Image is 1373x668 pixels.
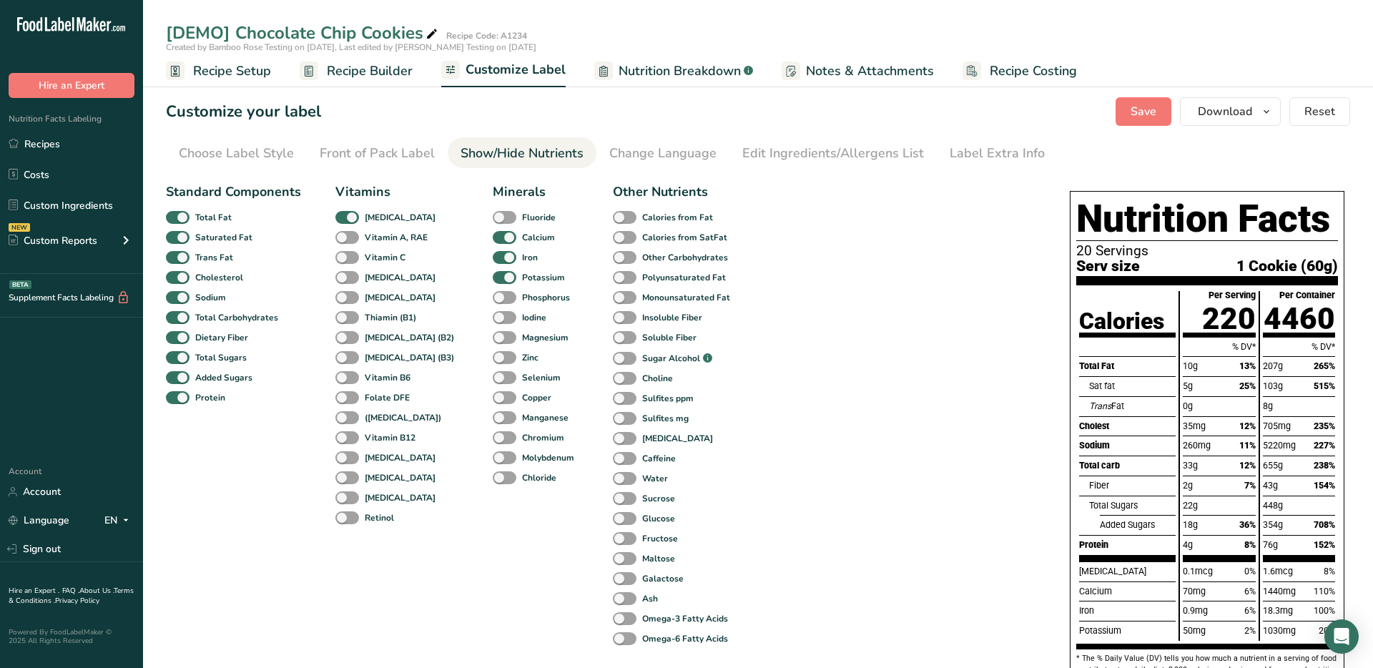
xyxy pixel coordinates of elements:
span: 207g [1263,360,1283,371]
span: 22g [1183,500,1198,511]
a: Notes & Attachments [782,55,934,87]
div: EN [104,512,134,529]
span: 103g [1263,380,1283,391]
div: Calories [1079,310,1164,333]
div: Standard Components [166,182,301,202]
span: 7% [1244,480,1256,491]
b: Sulfites ppm [642,392,694,405]
b: Caffeine [642,452,676,465]
div: Fiber [1089,476,1176,496]
span: 18.3mg [1263,605,1293,616]
div: Choose Label Style [179,144,294,163]
span: 260mg [1183,440,1211,451]
b: Total Fat [195,211,232,224]
b: Choline [642,372,673,385]
span: 70mg [1183,586,1206,596]
span: 154% [1314,480,1335,491]
div: Per Container [1279,291,1335,300]
b: Folate DFE [365,391,410,404]
b: Cholesterol [195,271,243,284]
div: NEW [9,223,30,232]
span: 11% [1239,440,1256,451]
span: 8% [1244,539,1256,550]
div: % DV* [1263,337,1335,357]
span: Reset [1304,103,1335,120]
span: 235% [1314,421,1335,431]
b: Chloride [522,471,556,484]
b: Sodium [195,291,226,304]
div: Iron [1079,601,1176,621]
div: Change Language [609,144,717,163]
div: Potassium [1079,621,1176,641]
p: 20 Servings [1076,244,1338,258]
div: Total carb [1079,456,1176,476]
div: Label Extra Info [950,144,1045,163]
span: 227% [1314,440,1335,451]
b: Thiamin (B1) [365,311,416,324]
b: [MEDICAL_DATA] [642,432,713,445]
b: Sulfites mg [642,412,689,425]
b: Insoluble Fiber [642,311,702,324]
span: 12% [1239,460,1256,471]
a: Language [9,508,69,533]
div: Sat fat [1089,376,1176,396]
b: Potassium [522,271,565,284]
span: 33g [1183,460,1198,471]
b: Sucrose [642,492,675,505]
b: Other Carbohydrates [642,251,728,264]
b: Iron [522,251,538,264]
b: Added Sugars [195,371,252,384]
b: Vitamin B12 [365,431,415,444]
div: Calcium [1079,581,1176,601]
a: About Us . [79,586,114,596]
a: Privacy Policy [55,596,99,606]
span: Recipe Setup [193,62,271,81]
div: Open Intercom Messenger [1324,619,1359,654]
span: 43g [1263,480,1278,491]
b: [MEDICAL_DATA] [365,211,435,224]
b: Water [642,472,668,485]
span: 655g [1263,460,1283,471]
b: Magnesium [522,331,569,344]
div: Front of Pack Label [320,144,435,163]
b: Omega-3 Fatty Acids [642,612,728,625]
b: Polyunsaturated Fat [642,271,726,284]
span: 110% [1314,586,1335,596]
b: [MEDICAL_DATA] (B2) [365,331,454,344]
b: Monounsaturated Fat [642,291,730,304]
span: 0.9mg [1183,605,1208,616]
div: Total Sugars [1089,496,1176,516]
a: Recipe Builder [300,55,413,87]
div: [DEMO] Chocolate Chip Cookies [166,20,441,46]
div: Added Sugars [1100,515,1176,535]
b: Phosphorus [522,291,570,304]
b: [MEDICAL_DATA] [365,471,435,484]
span: 5220mg [1263,440,1296,451]
b: Vitamin C [365,251,405,264]
a: Recipe Setup [166,55,271,87]
div: Fat [1089,396,1176,416]
span: 705mg [1263,421,1291,431]
span: 10g [1183,360,1198,371]
div: [MEDICAL_DATA] [1079,561,1176,581]
span: 5g [1183,380,1193,391]
div: Cholest [1079,416,1176,436]
div: Sodium [1079,436,1176,456]
b: Omega-6 Fatty Acids [642,632,728,645]
b: [MEDICAL_DATA] [365,451,435,464]
div: Protein [1079,535,1176,555]
b: Vitamin A, RAE [365,231,428,244]
span: Customize Label [466,60,566,79]
div: Per Serving [1209,291,1256,300]
i: Trans [1089,401,1111,411]
b: Ash [642,592,658,605]
b: [MEDICAL_DATA] [365,491,435,504]
h1: Customize your label [166,100,321,124]
span: 265% [1314,360,1335,371]
div: Show/Hide Nutrients [461,144,584,163]
b: Total Sugars [195,351,247,364]
span: 20% [1319,625,1335,636]
span: Serv size [1076,258,1140,273]
span: 4460 [1264,301,1335,336]
span: Nutrition Breakdown [619,62,741,81]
